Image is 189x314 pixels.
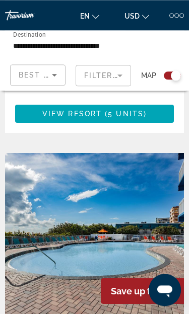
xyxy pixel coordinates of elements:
button: View Resort(5 units) [15,105,174,123]
div: 79% [101,278,184,304]
span: Destination [13,31,46,38]
span: 5 units [108,110,144,118]
span: View Resort [42,110,102,118]
span: ( ) [102,110,147,118]
button: Change language [75,9,104,23]
span: Save up to [111,286,156,296]
button: Filter [76,64,131,87]
button: Change currency [119,9,154,23]
img: ii_cpb1.jpg [5,153,184,314]
span: USD [124,12,140,20]
iframe: Button to launch messaging window [149,274,181,306]
span: Map [141,68,156,83]
span: Best Deals [19,71,71,79]
mat-select: Sort by [19,69,57,81]
span: en [80,12,90,20]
